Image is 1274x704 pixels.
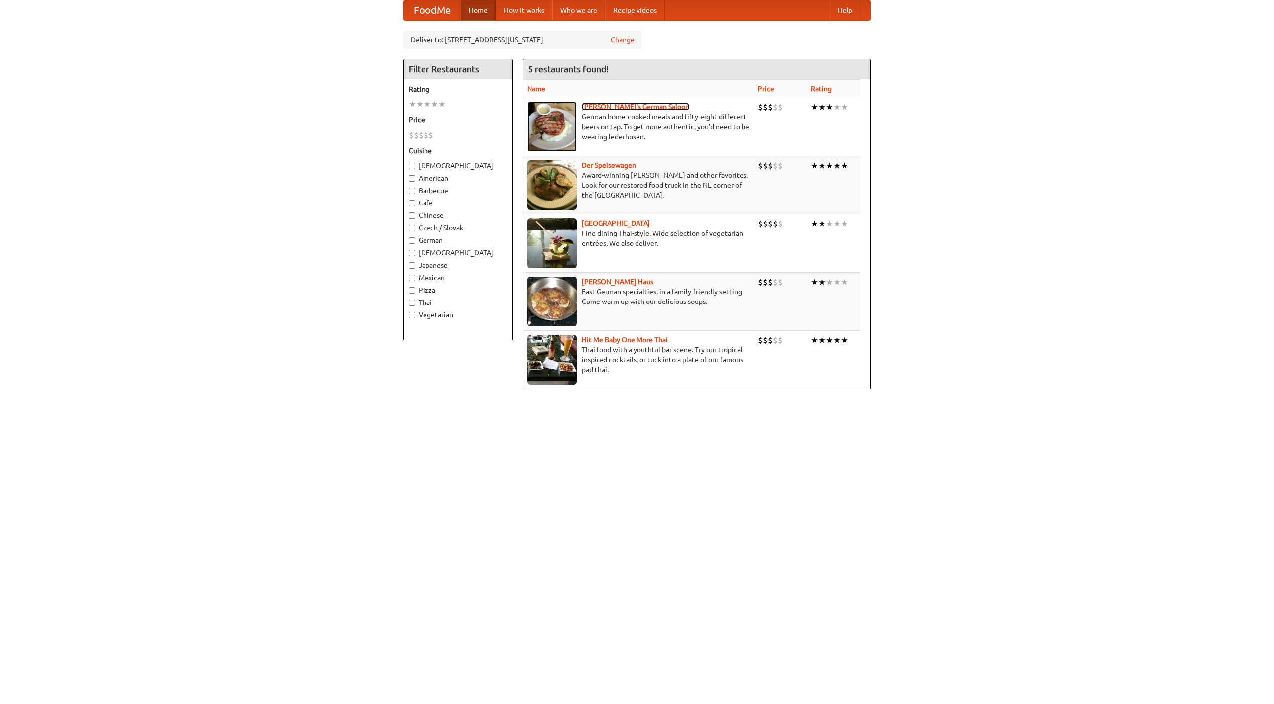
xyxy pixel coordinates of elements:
li: ★ [833,218,841,229]
li: ★ [409,99,416,110]
label: Mexican [409,273,507,283]
li: ★ [424,99,431,110]
input: [DEMOGRAPHIC_DATA] [409,163,415,169]
li: $ [778,102,783,113]
a: Der Speisewagen [582,161,636,169]
a: [PERSON_NAME] Haus [582,278,653,286]
li: $ [758,277,763,288]
label: Thai [409,298,507,307]
li: $ [768,102,773,113]
a: FoodMe [404,0,461,20]
a: Rating [811,85,832,93]
li: $ [763,218,768,229]
input: [DEMOGRAPHIC_DATA] [409,250,415,256]
label: Japanese [409,260,507,270]
li: ★ [811,335,818,346]
li: $ [768,218,773,229]
label: Chinese [409,210,507,220]
li: ★ [818,218,826,229]
img: babythai.jpg [527,335,577,385]
p: Thai food with a youthful bar scene. Try our tropical inspired cocktails, or tuck into a plate of... [527,345,750,375]
li: ★ [818,160,826,171]
h5: Price [409,115,507,125]
a: Change [611,35,635,45]
li: ★ [841,277,848,288]
li: ★ [818,335,826,346]
li: ★ [841,160,848,171]
label: Cafe [409,198,507,208]
a: [PERSON_NAME]'s German Saloon [582,103,689,111]
a: Help [830,0,860,20]
li: $ [763,335,768,346]
li: ★ [818,277,826,288]
li: $ [773,102,778,113]
li: $ [763,160,768,171]
a: [GEOGRAPHIC_DATA] [582,219,650,227]
p: Award-winning [PERSON_NAME] and other favorites. Look for our restored food truck in the NE corne... [527,170,750,200]
li: ★ [826,160,833,171]
ng-pluralize: 5 restaurants found! [528,64,609,74]
li: $ [773,277,778,288]
li: $ [419,130,424,141]
label: [DEMOGRAPHIC_DATA] [409,161,507,171]
p: German home-cooked meals and fifty-eight different beers on tap. To get more authentic, you'd nee... [527,112,750,142]
a: Price [758,85,774,93]
li: $ [758,218,763,229]
li: ★ [833,335,841,346]
li: ★ [811,277,818,288]
a: Home [461,0,496,20]
input: Chinese [409,212,415,219]
li: $ [758,160,763,171]
li: ★ [431,99,438,110]
li: $ [409,130,414,141]
input: Barbecue [409,188,415,194]
input: Vegetarian [409,312,415,318]
li: ★ [826,218,833,229]
input: American [409,175,415,182]
p: East German specialties, in a family-friendly setting. Come warm up with our delicious soups. [527,287,750,306]
li: $ [758,102,763,113]
li: $ [768,335,773,346]
li: $ [414,130,419,141]
img: speisewagen.jpg [527,160,577,210]
a: Who we are [552,0,605,20]
label: American [409,173,507,183]
label: Czech / Slovak [409,223,507,233]
li: ★ [438,99,446,110]
li: $ [778,335,783,346]
h4: Filter Restaurants [404,59,512,79]
a: Name [527,85,545,93]
a: How it works [496,0,552,20]
p: Fine dining Thai-style. Wide selection of vegetarian entrées. We also deliver. [527,228,750,248]
div: Deliver to: [STREET_ADDRESS][US_STATE] [403,31,642,49]
h5: Rating [409,84,507,94]
li: $ [778,160,783,171]
li: $ [773,335,778,346]
input: Mexican [409,275,415,281]
input: Czech / Slovak [409,225,415,231]
li: $ [773,218,778,229]
li: ★ [833,277,841,288]
li: ★ [826,335,833,346]
img: kohlhaus.jpg [527,277,577,326]
a: Hit Me Baby One More Thai [582,336,668,344]
li: ★ [818,102,826,113]
h5: Cuisine [409,146,507,156]
li: $ [758,335,763,346]
label: German [409,235,507,245]
li: ★ [826,277,833,288]
li: $ [773,160,778,171]
li: $ [768,277,773,288]
input: Cafe [409,200,415,206]
li: ★ [811,160,818,171]
li: $ [428,130,433,141]
a: Recipe videos [605,0,665,20]
li: $ [424,130,428,141]
li: $ [763,102,768,113]
img: satay.jpg [527,218,577,268]
li: ★ [811,102,818,113]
